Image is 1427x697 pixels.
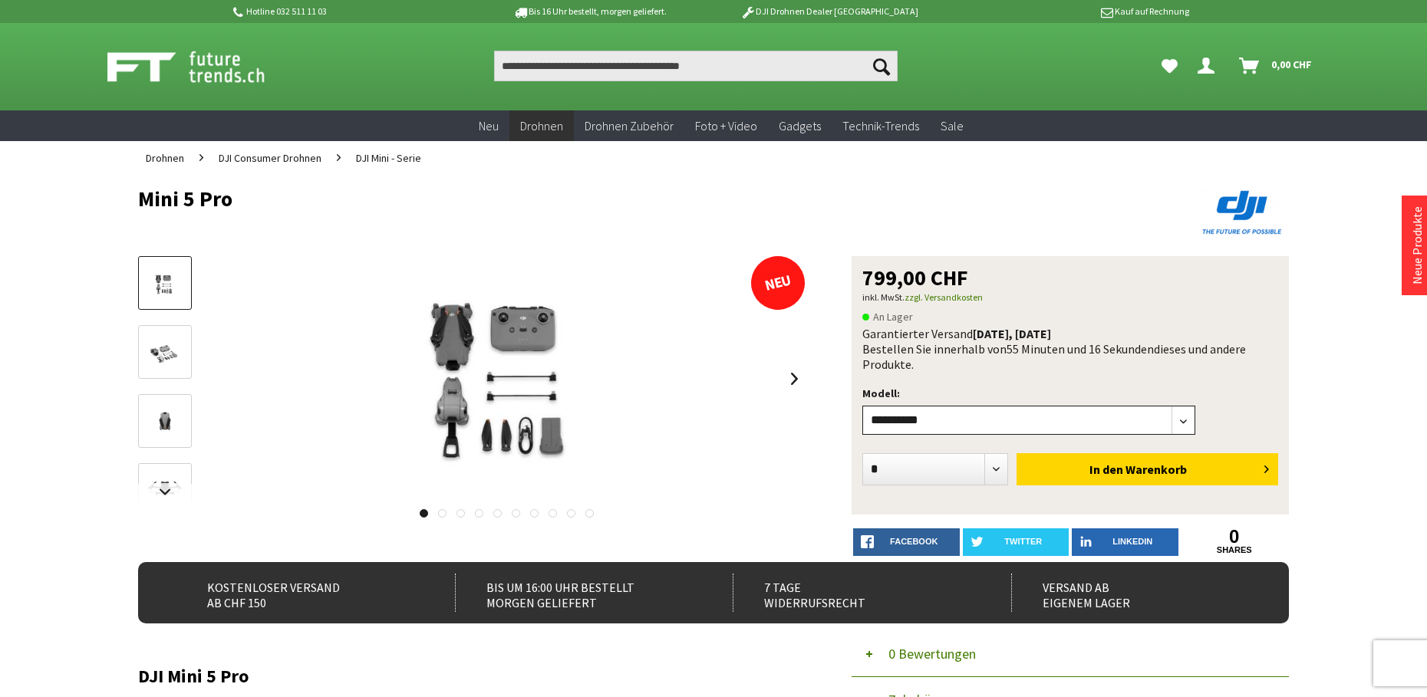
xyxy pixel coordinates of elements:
a: shares [1181,545,1288,555]
p: Kauf auf Rechnung [949,2,1188,21]
span: facebook [890,537,938,546]
span: An Lager [862,307,913,326]
div: Kostenloser Versand ab CHF 150 [176,574,421,612]
button: In den Warenkorb [1017,453,1278,485]
a: Neue Produkte [1409,206,1425,284]
img: Vorschau: Mini 5 Pro [143,269,187,299]
div: Versand ab eigenem Lager [1011,574,1256,612]
span: Gadgets [779,118,821,133]
p: Hotline 032 511 11 03 [230,2,470,21]
a: 0 [1181,528,1288,545]
a: LinkedIn [1072,528,1178,556]
h2: DJI Mini 5 Pro [138,666,806,686]
span: Neu [479,118,499,133]
div: Garantierter Versand Bestellen Sie innerhalb von dieses und andere Produkte. [862,326,1278,372]
span: Warenkorb [1125,462,1187,477]
a: Technik-Trends [832,110,930,142]
p: inkl. MwSt. [862,288,1278,307]
a: Meine Favoriten [1154,51,1185,81]
span: 55 Minuten und 16 Sekunden [1007,341,1154,357]
a: twitter [963,528,1069,556]
div: Bis um 16:00 Uhr bestellt Morgen geliefert [455,574,700,612]
a: facebook [853,528,960,556]
img: Shop Futuretrends - zur Startseite wechseln [107,48,298,86]
button: Suchen [865,51,898,81]
span: LinkedIn [1112,537,1152,546]
img: Mini 5 Pro [322,256,690,501]
span: Foto + Video [695,118,757,133]
a: Dein Konto [1191,51,1227,81]
a: Sale [930,110,974,142]
b: [DATE], [DATE] [973,326,1051,341]
span: 799,00 CHF [862,267,968,288]
img: DJI [1197,187,1289,238]
span: 0,00 CHF [1271,52,1312,77]
span: twitter [1004,537,1042,546]
a: Foto + Video [684,110,768,142]
a: zzgl. Versandkosten [905,291,983,303]
a: Warenkorb [1233,51,1320,81]
input: Produkt, Marke, Kategorie, EAN, Artikelnummer… [494,51,898,81]
span: Technik-Trends [842,118,919,133]
span: Sale [941,118,964,133]
p: Modell: [862,384,1278,403]
button: 0 Bewertungen [852,631,1289,677]
a: DJI Mini - Serie [348,141,429,175]
a: Neu [468,110,509,142]
p: Bis 16 Uhr bestellt, morgen geliefert. [470,2,709,21]
span: DJI Consumer Drohnen [219,151,321,165]
h1: Mini 5 Pro [138,187,1059,210]
div: 7 Tage Widerrufsrecht [733,574,977,612]
span: In den [1089,462,1123,477]
p: DJI Drohnen Dealer [GEOGRAPHIC_DATA] [710,2,949,21]
a: Drohnen Zubehör [574,110,684,142]
a: DJI Consumer Drohnen [211,141,329,175]
span: Drohnen Zubehör [585,118,674,133]
a: Gadgets [768,110,832,142]
span: DJI Mini - Serie [356,151,421,165]
a: Drohnen [509,110,574,142]
span: Drohnen [520,118,563,133]
a: Drohnen [138,141,192,175]
span: Drohnen [146,151,184,165]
